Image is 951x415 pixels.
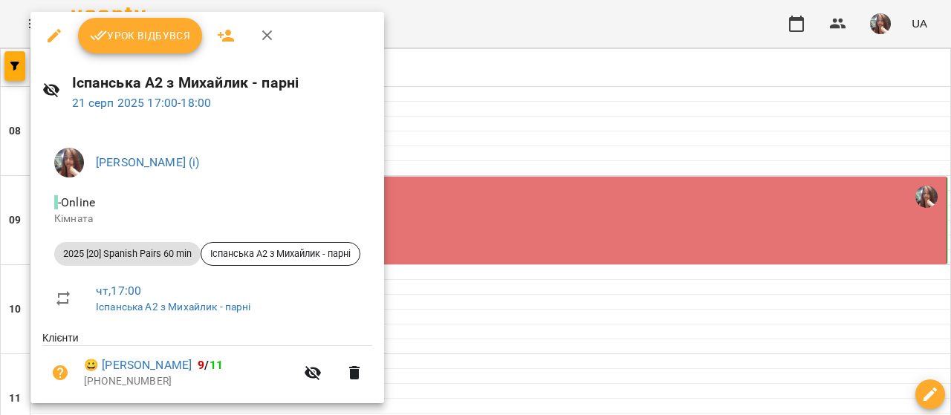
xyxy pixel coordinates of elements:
[201,247,360,261] span: Іспанська А2 з Михайлик - парні
[54,247,201,261] span: 2025 [20] Spanish Pairs 60 min
[78,18,203,53] button: Урок відбувся
[72,71,372,94] h6: Іспанська А2 з Михайлик - парні
[54,195,98,209] span: - Online
[96,301,251,313] a: Іспанська А2 з Михайлик - парні
[96,155,200,169] a: [PERSON_NAME] (і)
[54,148,84,177] img: 0ee1f4be303f1316836009b6ba17c5c5.jpeg
[42,355,78,391] button: Візит ще не сплачено. Додати оплату?
[201,242,360,266] div: Іспанська А2 з Михайлик - парні
[210,358,223,372] span: 11
[198,358,223,372] b: /
[72,96,212,110] a: 21 серп 2025 17:00-18:00
[96,284,141,298] a: чт , 17:00
[54,212,360,226] p: Кімната
[198,358,204,372] span: 9
[84,356,192,374] a: 😀 [PERSON_NAME]
[84,374,295,389] p: [PHONE_NUMBER]
[90,27,191,45] span: Урок відбувся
